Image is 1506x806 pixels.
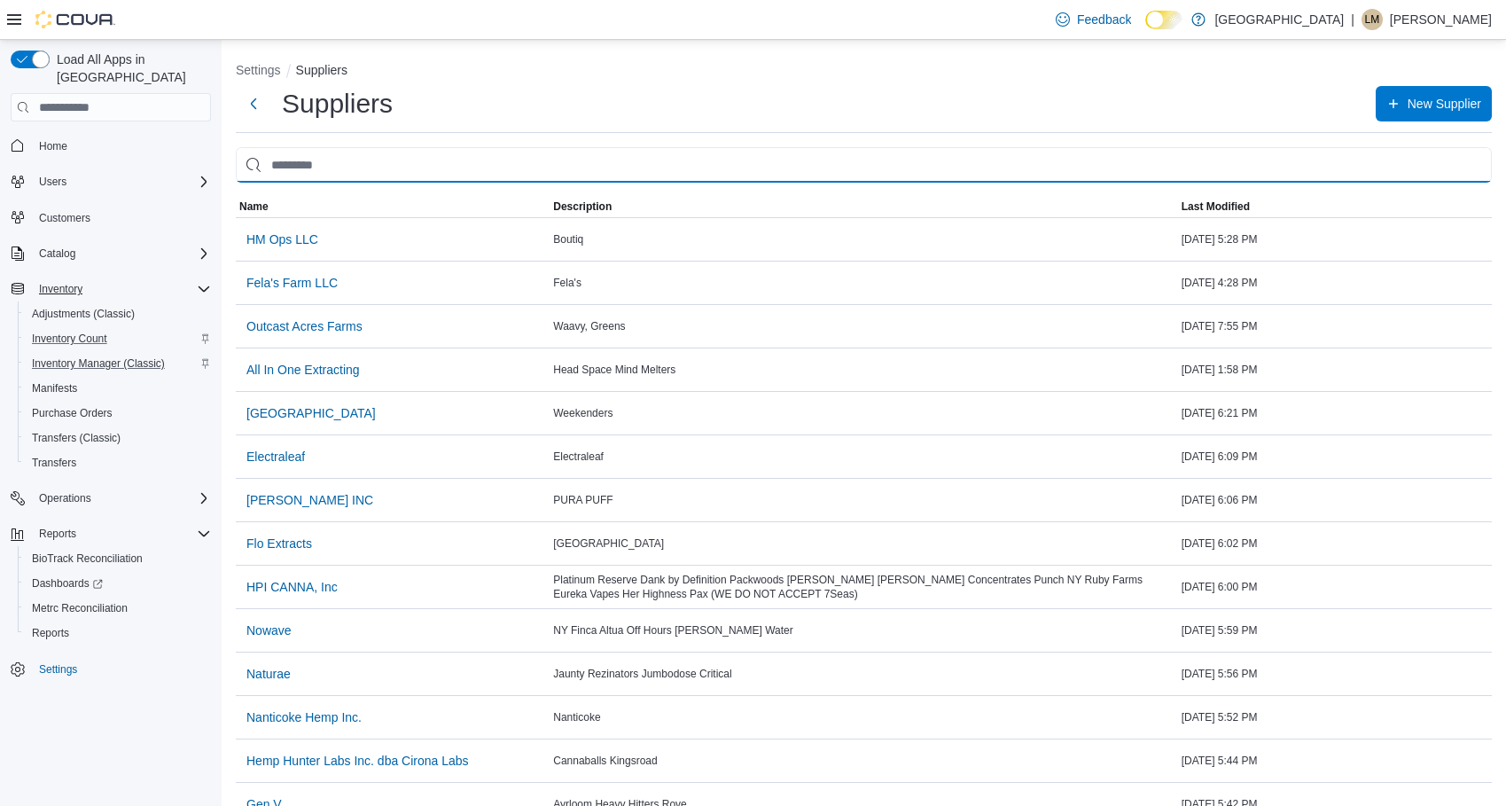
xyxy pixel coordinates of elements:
[553,276,581,290] span: Fela's
[239,439,312,474] button: Electraleaf
[246,491,373,509] span: [PERSON_NAME] INC
[18,326,218,351] button: Inventory Count
[239,309,370,344] button: Outcast Acres Farms
[236,61,1492,82] nav: An example of EuiBreadcrumbs
[1408,95,1481,113] span: New Supplier
[246,274,338,292] span: Fela's Farm LLC
[1178,707,1492,728] div: [DATE] 5:52 PM
[239,265,345,301] button: Fela's Farm LLC
[553,406,613,420] span: Weekenders
[239,526,319,561] button: Flo Extracts
[1178,663,1492,685] div: [DATE] 5:56 PM
[239,656,298,692] button: Naturae
[1365,9,1380,30] span: LM
[246,752,469,770] span: Hemp Hunter Labs Inc. dba Cirona Labs
[1214,9,1344,30] p: [GEOGRAPHIC_DATA]
[25,427,211,449] span: Transfers (Classic)
[1362,9,1383,30] div: Loretta Melendez
[32,171,74,192] button: Users
[32,552,143,566] span: BioTrack Reconciliation
[32,134,211,156] span: Home
[25,452,211,473] span: Transfers
[4,241,218,266] button: Catalog
[553,200,612,214] span: Description
[50,51,211,86] span: Load All Apps in [GEOGRAPHIC_DATA]
[32,243,82,264] button: Catalog
[25,598,211,619] span: Metrc Reconciliation
[236,86,271,121] button: Next
[25,328,211,349] span: Inventory Count
[1049,2,1138,37] a: Feedback
[246,448,305,466] span: Electraleaf
[39,211,90,225] span: Customers
[25,427,128,449] a: Transfers (Classic)
[1178,446,1492,467] div: [DATE] 6:09 PM
[1178,229,1492,250] div: [DATE] 5:28 PM
[39,175,66,189] span: Users
[32,658,211,680] span: Settings
[1182,200,1250,214] span: Last Modified
[32,488,98,509] button: Operations
[1145,11,1182,29] input: Dark Mode
[553,232,583,246] span: Boutiq
[553,710,600,724] span: Nanticoke
[32,278,211,300] span: Inventory
[1178,576,1492,598] div: [DATE] 6:00 PM
[18,301,218,326] button: Adjustments (Classic)
[18,376,218,401] button: Manifests
[282,86,393,121] h1: Suppliers
[25,548,211,569] span: BioTrack Reconciliation
[239,222,325,257] button: HM Ops LLC
[4,486,218,511] button: Operations
[1178,750,1492,771] div: [DATE] 5:44 PM
[553,450,604,464] span: Electraleaf
[1376,86,1492,121] button: New Supplier
[246,535,312,552] span: Flo Extracts
[39,527,76,541] span: Reports
[1390,9,1492,30] p: [PERSON_NAME]
[39,246,75,261] span: Catalog
[246,578,338,596] span: HPI CANNA, Inc
[239,700,369,735] button: Nanticoke Hemp Inc.
[4,277,218,301] button: Inventory
[236,63,281,77] button: Settings
[246,231,318,248] span: HM Ops LLC
[32,207,98,229] a: Customers
[25,548,150,569] a: BioTrack Reconciliation
[25,403,120,424] a: Purchase Orders
[1178,359,1492,380] div: [DATE] 1:58 PM
[25,378,211,399] span: Manifests
[239,200,269,214] span: Name
[239,482,380,518] button: [PERSON_NAME] INC
[239,743,476,779] button: Hemp Hunter Labs Inc. dba Cirona Labs
[25,328,114,349] a: Inventory Count
[239,613,299,648] button: Nowave
[25,303,211,325] span: Adjustments (Classic)
[25,622,76,644] a: Reports
[39,662,77,677] span: Settings
[246,622,292,639] span: Nowave
[239,352,367,387] button: All In One Extracting
[553,667,731,681] span: Jaunty Rezinators Jumbodose Critical
[1178,620,1492,641] div: [DATE] 5:59 PM
[296,63,347,77] button: Suppliers
[18,621,218,646] button: Reports
[32,381,77,395] span: Manifests
[1077,11,1131,28] span: Feedback
[4,132,218,158] button: Home
[1178,533,1492,554] div: [DATE] 6:02 PM
[32,356,165,371] span: Inventory Manager (Classic)
[246,708,362,726] span: Nanticoke Hemp Inc.
[553,363,675,377] span: Head Space Mind Melters
[32,136,74,157] a: Home
[553,493,613,507] span: PURA PUFF
[39,491,91,505] span: Operations
[553,754,657,768] span: Cannaballs Kingsroad
[25,303,142,325] a: Adjustments (Classic)
[1178,272,1492,293] div: [DATE] 4:28 PM
[18,571,218,596] a: Dashboards
[25,622,211,644] span: Reports
[18,351,218,376] button: Inventory Manager (Classic)
[32,456,76,470] span: Transfers
[25,598,135,619] a: Metrc Reconciliation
